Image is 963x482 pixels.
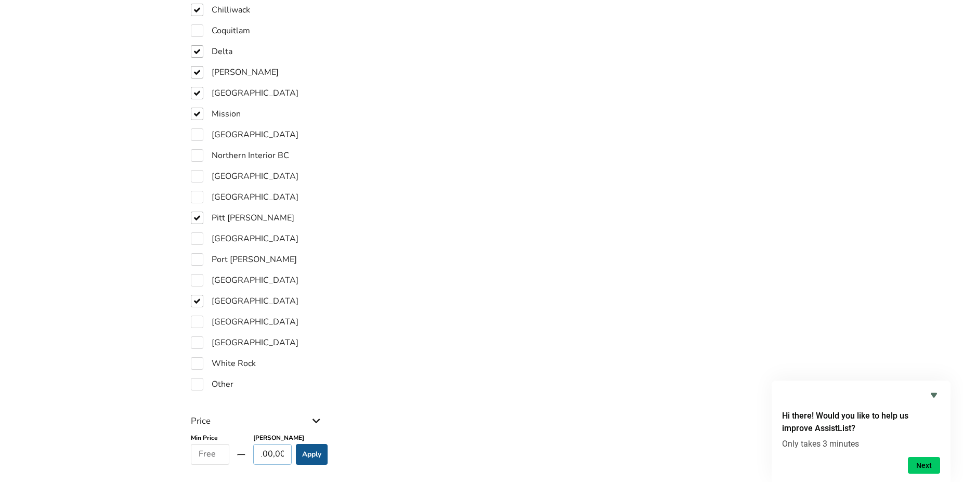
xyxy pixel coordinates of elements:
[253,444,292,465] input: $
[191,170,298,183] label: [GEOGRAPHIC_DATA]
[191,212,294,224] label: Pitt [PERSON_NAME]
[296,444,328,465] button: Apply
[191,274,298,286] label: [GEOGRAPHIC_DATA]
[191,232,298,245] label: [GEOGRAPHIC_DATA]
[253,434,304,442] b: [PERSON_NAME]
[191,444,230,465] input: Free
[191,434,218,442] b: Min Price
[191,66,279,79] label: [PERSON_NAME]
[908,457,940,474] button: Next question
[191,378,233,390] label: Other
[191,128,298,141] label: [GEOGRAPHIC_DATA]
[191,87,298,99] label: [GEOGRAPHIC_DATA]
[782,389,940,474] div: Hi there! Would you like to help us improve AssistList?
[191,108,241,120] label: Mission
[782,410,940,435] h2: Hi there! Would you like to help us improve AssistList?
[191,295,298,307] label: [GEOGRAPHIC_DATA]
[191,395,324,432] div: Price
[191,191,298,203] label: [GEOGRAPHIC_DATA]
[191,149,289,162] label: Northern Interior BC
[191,336,298,349] label: [GEOGRAPHIC_DATA]
[782,439,940,449] p: Only takes 3 minutes
[191,357,256,370] label: White Rock
[191,4,250,16] label: Chilliwack
[928,389,940,401] button: Hide survey
[191,45,232,58] label: Delta
[191,24,250,37] label: Coquitlam
[191,316,298,328] label: [GEOGRAPHIC_DATA]
[191,253,297,266] label: Port [PERSON_NAME]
